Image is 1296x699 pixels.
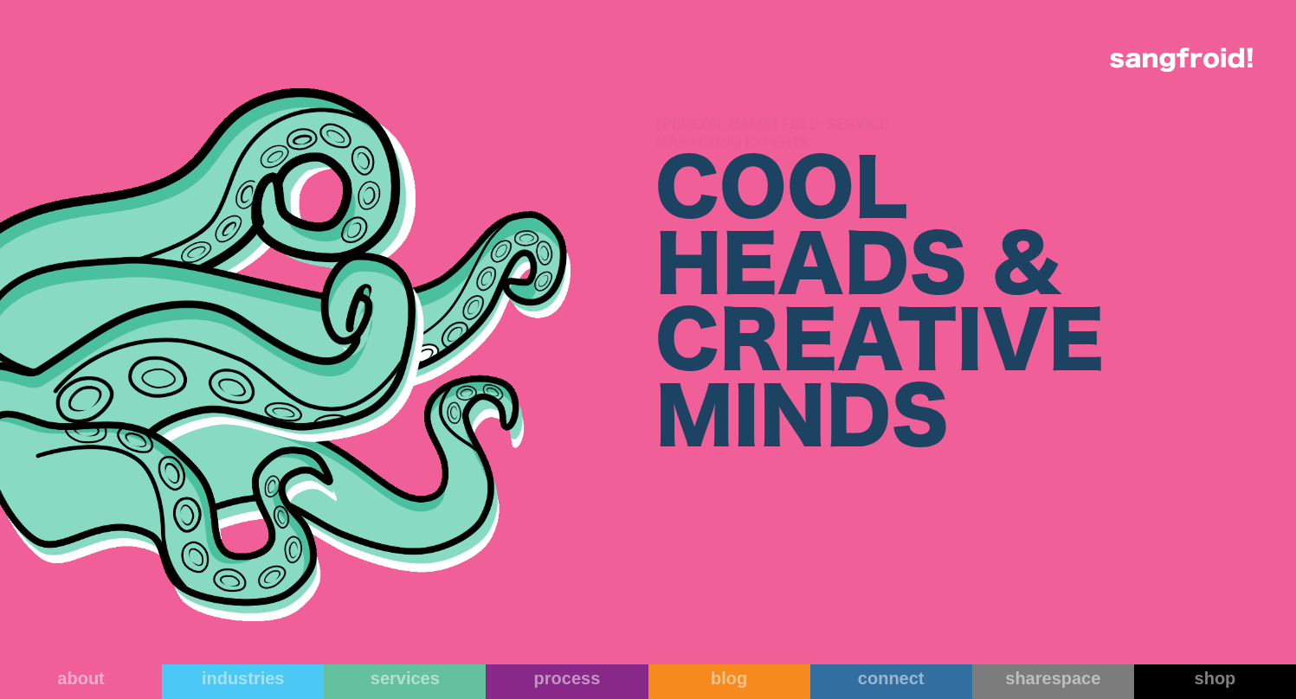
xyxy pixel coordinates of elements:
a: industries [162,664,324,699]
div: process [486,668,648,689]
a: shop [1134,664,1296,699]
a: connect [810,664,972,699]
div: blog [648,668,810,689]
a: blog [648,664,810,699]
a: process [486,664,648,699]
a: sharespace [972,664,1134,699]
div: industries [162,668,324,689]
img: logo [1110,48,1253,72]
a: services [324,664,486,699]
div: shop [1134,668,1296,689]
div: connect [810,668,972,689]
div: sharespace [972,668,1134,689]
div: services [324,668,486,689]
